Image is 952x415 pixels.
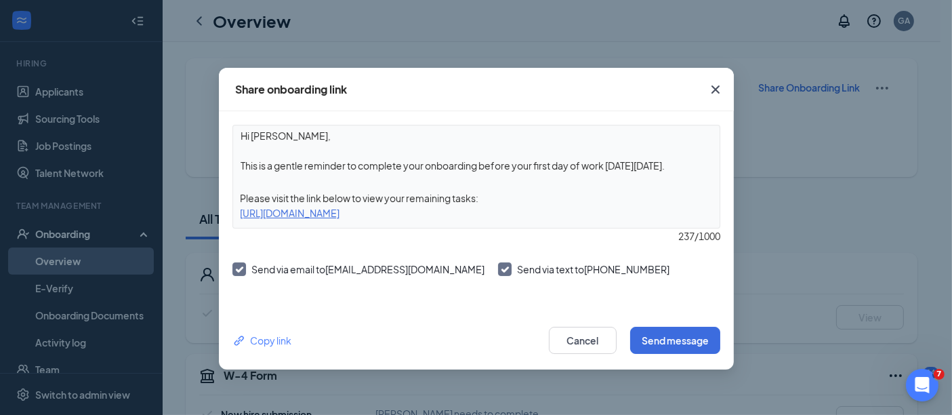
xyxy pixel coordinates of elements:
[251,263,484,275] span: Send via email to [EMAIL_ADDRESS][DOMAIN_NAME]
[549,327,617,354] button: Cancel
[934,369,945,380] span: 7
[233,191,720,205] div: Please visit the link below to view your remaining tasks:
[233,125,720,176] textarea: Hi [PERSON_NAME], This is a gentle reminder to complete your onboarding before your first day of ...
[232,333,291,348] div: Copy link
[906,369,938,401] iframe: Intercom live chat
[233,264,245,275] svg: Checkmark
[499,264,510,275] svg: Checkmark
[232,334,247,348] svg: Link
[232,229,720,243] div: 237 / 1000
[232,333,291,348] button: Link Copy link
[630,327,720,354] button: Send message
[697,68,734,111] button: Close
[707,81,724,98] svg: Cross
[233,205,720,220] div: [URL][DOMAIN_NAME]
[235,82,347,97] div: Share onboarding link
[517,263,669,275] span: Send via text to [PHONE_NUMBER]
